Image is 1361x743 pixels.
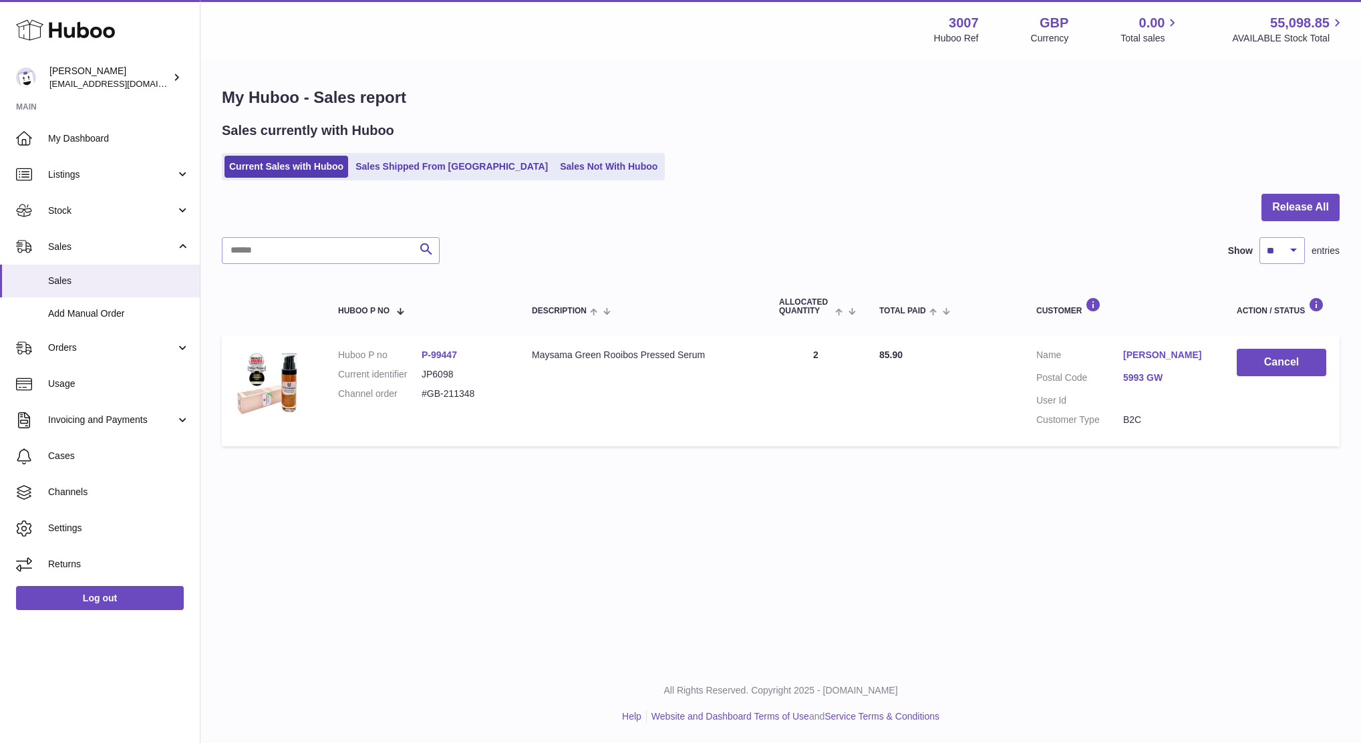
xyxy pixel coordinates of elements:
[1270,14,1330,32] span: 55,098.85
[1036,414,1123,426] dt: Customer Type
[824,711,939,722] a: Service Terms & Conditions
[555,156,662,178] a: Sales Not With Huboo
[422,349,457,360] a: P-99447
[766,335,866,446] td: 2
[1031,32,1069,45] div: Currency
[48,414,176,426] span: Invoicing and Payments
[222,87,1340,108] h1: My Huboo - Sales report
[48,522,190,535] span: Settings
[48,341,176,354] span: Orders
[1120,32,1180,45] span: Total sales
[651,711,809,722] a: Website and Dashboard Terms of Use
[48,168,176,181] span: Listings
[48,275,190,287] span: Sales
[49,65,170,90] div: [PERSON_NAME]
[532,349,752,361] div: Maysama Green Rooibos Pressed Serum
[1312,245,1340,257] span: entries
[211,684,1350,697] p: All Rights Reserved. Copyright 2025 - [DOMAIN_NAME]
[338,388,422,400] dt: Channel order
[1036,394,1123,407] dt: User Id
[48,378,190,390] span: Usage
[422,368,505,381] dd: JP6098
[779,298,832,315] span: ALLOCATED Quantity
[235,349,302,416] img: 30071627552388.png
[338,349,422,361] dt: Huboo P no
[16,67,36,88] img: bevmay@maysama.com
[934,32,979,45] div: Huboo Ref
[49,78,196,89] span: [EMAIL_ADDRESS][DOMAIN_NAME]
[422,388,505,400] dd: #GB-211348
[338,307,390,315] span: Huboo P no
[48,307,190,320] span: Add Manual Order
[1123,371,1210,384] a: 5993 GW
[48,204,176,217] span: Stock
[1237,349,1326,376] button: Cancel
[1139,14,1165,32] span: 0.00
[48,132,190,145] span: My Dashboard
[622,711,641,722] a: Help
[48,241,176,253] span: Sales
[879,307,926,315] span: Total paid
[879,349,903,360] span: 85.90
[1237,297,1326,315] div: Action / Status
[1123,349,1210,361] a: [PERSON_NAME]
[1036,297,1210,315] div: Customer
[1232,14,1345,45] a: 55,098.85 AVAILABLE Stock Total
[48,450,190,462] span: Cases
[338,368,422,381] dt: Current identifier
[222,122,394,140] h2: Sales currently with Huboo
[1036,371,1123,388] dt: Postal Code
[224,156,348,178] a: Current Sales with Huboo
[1232,32,1345,45] span: AVAILABLE Stock Total
[1261,194,1340,221] button: Release All
[1040,14,1068,32] strong: GBP
[351,156,553,178] a: Sales Shipped From [GEOGRAPHIC_DATA]
[48,486,190,498] span: Channels
[1123,414,1210,426] dd: B2C
[1120,14,1180,45] a: 0.00 Total sales
[1036,349,1123,365] dt: Name
[48,558,190,571] span: Returns
[16,586,184,610] a: Log out
[1228,245,1253,257] label: Show
[647,710,939,723] li: and
[949,14,979,32] strong: 3007
[532,307,587,315] span: Description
